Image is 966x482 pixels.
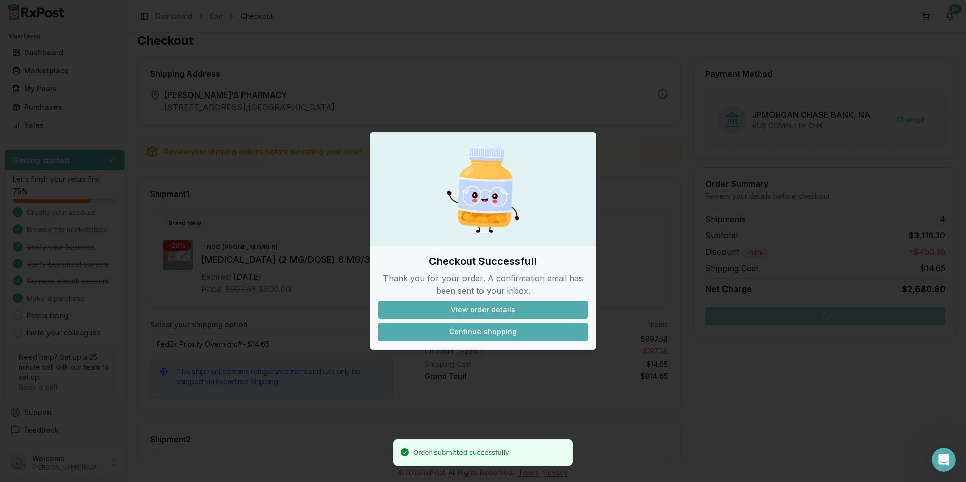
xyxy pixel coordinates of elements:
button: View order details [378,301,588,319]
iframe: Intercom live chat [932,448,956,472]
button: Continue shopping [378,323,588,341]
img: Happy Pill Bottle [434,141,532,238]
p: Thank you for your order. A confirmation email has been sent to your inbox. [378,272,588,297]
h2: Checkout Successful! [378,254,588,268]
